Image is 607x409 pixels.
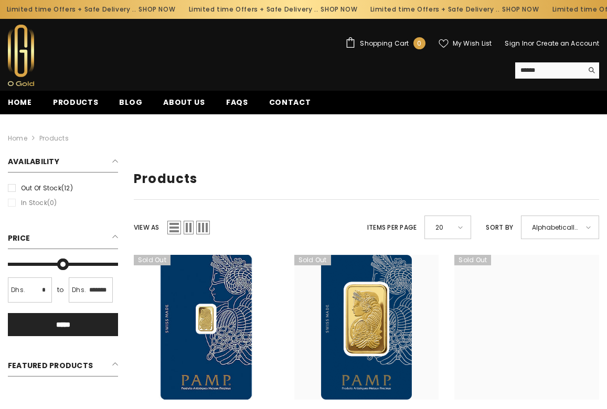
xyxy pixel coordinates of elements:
[72,284,86,296] span: Dhs.
[294,255,331,265] span: Sold out
[167,221,181,234] span: List
[486,222,513,233] label: Sort by
[454,255,599,400] a: 999.9 Gold Minted Bar Pamp 2.5 Grams
[139,4,175,15] a: SHOP NOW
[505,39,528,48] a: Sign In
[8,133,27,144] a: Home
[54,284,67,296] span: to
[184,221,194,234] span: Grid 2
[163,97,205,107] span: About us
[439,39,492,48] a: My Wish List
[8,182,118,194] label: Out of stock
[424,216,471,239] div: 20
[134,255,171,265] span: Sold out
[42,96,109,114] a: Products
[8,97,32,107] span: Home
[134,171,599,187] h1: Products
[134,255,279,400] a: 999.9 Gold Minted Bar Pamp 1 Gram
[417,38,421,49] span: 0
[153,96,216,114] a: About us
[364,1,546,18] div: Limited time Offers + Safe Delivery ..
[453,40,492,47] span: My Wish List
[367,222,417,233] label: Items per page
[134,222,159,233] label: View as
[8,114,599,148] nav: breadcrumbs
[360,40,409,47] span: Shopping Cart
[182,1,364,18] div: Limited time Offers + Safe Delivery ..
[532,220,579,235] span: Alphabetically, A-Z
[321,4,357,15] a: SHOP NOW
[8,156,59,167] span: Availability
[454,255,491,265] span: Sold out
[11,284,25,296] span: Dhs.
[226,97,248,107] span: FAQs
[345,37,425,49] a: Shopping Cart
[8,25,34,86] img: Ogold Shop
[521,216,599,239] div: Alphabetically, A-Z
[536,39,599,48] a: Create an Account
[515,62,599,79] summary: Search
[53,97,99,107] span: Products
[259,96,322,114] a: Contact
[61,184,73,192] span: (12)
[216,96,259,114] a: FAQs
[119,97,142,107] span: Blog
[503,4,539,15] a: SHOP NOW
[583,62,599,78] button: Search
[196,221,210,234] span: Grid 3
[269,97,311,107] span: Contact
[39,134,69,143] a: Products
[528,39,534,48] span: or
[8,233,30,243] span: Price
[109,96,153,114] a: Blog
[294,255,439,400] a: 999.9 Gold Minted Bar Pamp 1 OZ
[435,220,451,235] span: 20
